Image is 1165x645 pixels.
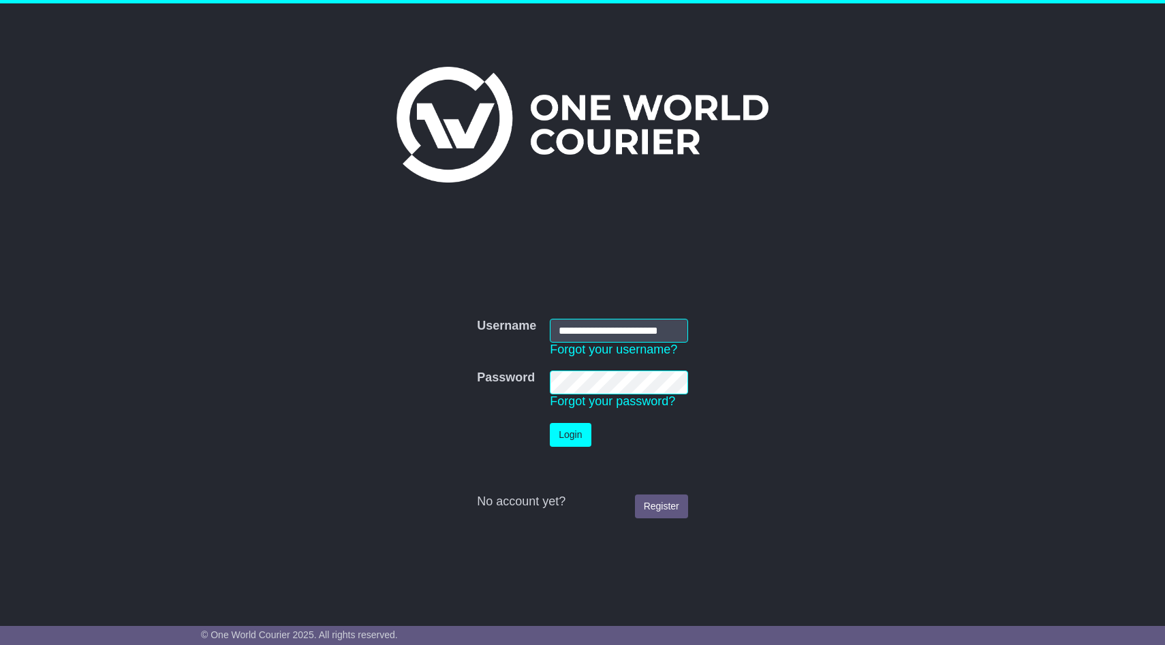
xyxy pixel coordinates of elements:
a: Forgot your username? [550,343,677,356]
label: Username [477,319,536,334]
div: No account yet? [477,494,688,509]
a: Register [635,494,688,518]
label: Password [477,371,535,386]
button: Login [550,423,591,447]
a: Forgot your password? [550,394,675,408]
img: One World [397,67,768,183]
span: © One World Courier 2025. All rights reserved. [201,629,398,640]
